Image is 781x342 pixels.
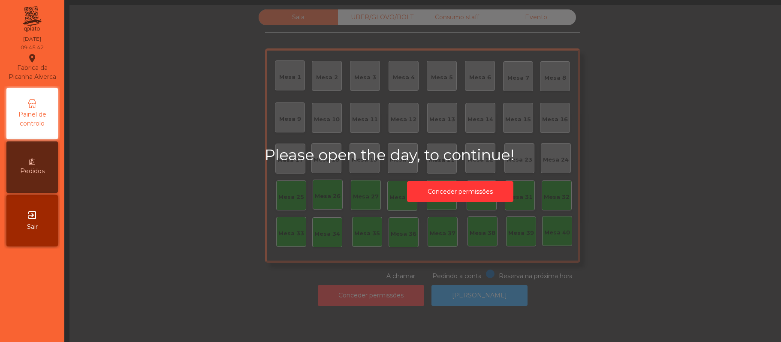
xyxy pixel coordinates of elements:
[23,35,41,43] div: [DATE]
[21,4,42,34] img: qpiato
[27,210,37,220] i: exit_to_app
[20,167,45,176] span: Pedidos
[27,53,37,63] i: location_on
[7,53,57,81] div: Fabrica da Picanha Alverca
[9,110,56,128] span: Painel de controlo
[407,181,513,202] button: Conceder permissões
[265,146,655,164] h2: Please open the day, to continue!
[21,44,44,51] div: 09:45:42
[27,222,38,231] span: Sair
